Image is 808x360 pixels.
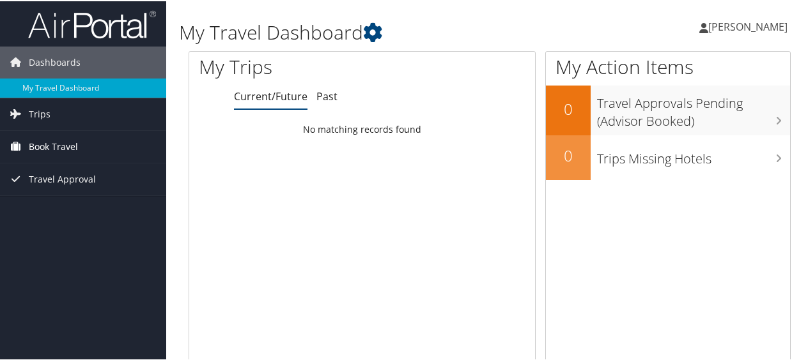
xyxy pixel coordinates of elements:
h2: 0 [546,97,591,119]
a: [PERSON_NAME] [699,6,800,45]
img: airportal-logo.png [28,8,156,38]
a: 0Trips Missing Hotels [546,134,790,179]
h2: 0 [546,144,591,165]
span: Book Travel [29,130,78,161]
h1: My Travel Dashboard [179,18,593,45]
a: Current/Future [234,88,307,102]
td: No matching records found [189,117,535,140]
h3: Trips Missing Hotels [597,142,790,167]
span: Dashboards [29,45,81,77]
span: Travel Approval [29,162,96,194]
a: Past [316,88,338,102]
a: 0Travel Approvals Pending (Advisor Booked) [546,84,790,133]
span: [PERSON_NAME] [708,19,788,33]
span: Trips [29,97,50,129]
h1: My Trips [199,52,382,79]
h3: Travel Approvals Pending (Advisor Booked) [597,87,790,129]
h1: My Action Items [546,52,790,79]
